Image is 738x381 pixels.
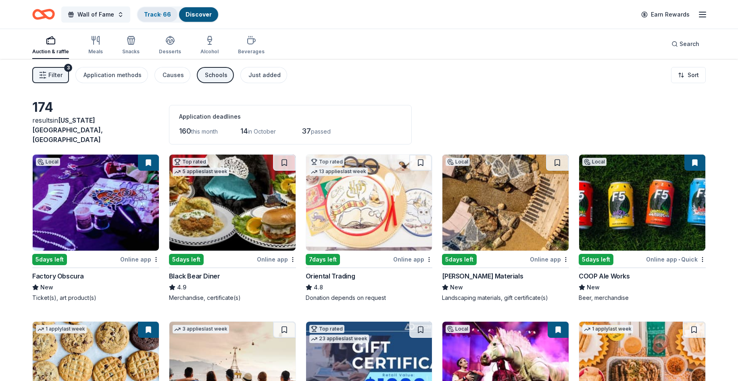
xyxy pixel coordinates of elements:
[309,335,369,343] div: 23 applies last week
[240,67,287,83] button: Just added
[582,158,607,166] div: Local
[314,283,323,292] span: 4.8
[169,271,220,281] div: Black Bear Diner
[173,158,208,166] div: Top rated
[159,48,181,55] div: Desserts
[169,155,296,251] img: Image for Black Bear Diner
[88,48,103,55] div: Meals
[32,67,69,83] button: Filter3
[587,283,600,292] span: New
[32,254,67,265] div: 5 days left
[680,39,699,49] span: Search
[309,167,368,176] div: 13 applies last week
[248,128,276,135] span: in October
[32,294,159,302] div: Ticket(s), art product(s)
[671,67,706,83] button: Sort
[33,155,159,251] img: Image for Factory Obscura
[579,155,705,251] img: Image for COOP Ale Works
[122,32,140,59] button: Snacks
[179,112,402,121] div: Application deadlines
[238,48,265,55] div: Beverages
[446,325,470,333] div: Local
[36,325,87,333] div: 1 apply last week
[173,167,229,176] div: 5 applies last week
[88,32,103,59] button: Meals
[36,158,60,166] div: Local
[186,11,212,18] a: Discover
[32,116,103,144] span: in
[306,155,432,251] img: Image for Oriental Trading
[248,70,281,80] div: Just added
[169,154,296,302] a: Image for Black Bear DinerTop rated5 applieslast week5days leftOnline appBlack Bear Diner4.9Merch...
[120,254,159,264] div: Online app
[159,32,181,59] button: Desserts
[302,127,311,135] span: 37
[579,254,613,265] div: 5 days left
[32,116,103,144] span: [US_STATE][GEOGRAPHIC_DATA], [GEOGRAPHIC_DATA]
[311,128,331,135] span: passed
[646,254,706,264] div: Online app Quick
[61,6,130,23] button: Wall of Fame
[446,158,470,166] div: Local
[173,325,229,333] div: 3 applies last week
[205,70,227,80] div: Schools
[306,271,355,281] div: Oriental Trading
[306,254,340,265] div: 7 days left
[64,64,72,72] div: 3
[32,115,159,144] div: results
[530,254,569,264] div: Online app
[137,6,219,23] button: Track· 66Discover
[309,158,344,166] div: Top rated
[309,325,344,333] div: Top rated
[688,70,699,80] span: Sort
[579,271,630,281] div: COOP Ale Works
[238,32,265,59] button: Beverages
[144,11,171,18] a: Track· 66
[442,254,477,265] div: 5 days left
[678,256,680,263] span: •
[442,271,523,281] div: [PERSON_NAME] Materials
[83,70,142,80] div: Application methods
[200,48,219,55] div: Alcohol
[32,32,69,59] button: Auction & raffle
[200,32,219,59] button: Alcohol
[191,128,218,135] span: this month
[32,5,55,24] a: Home
[442,154,569,302] a: Image for Minick MaterialsLocal5days leftOnline app[PERSON_NAME] MaterialsNewLandscaping material...
[306,154,433,302] a: Image for Oriental TradingTop rated13 applieslast week7days leftOnline appOriental Trading4.8Dona...
[636,7,694,22] a: Earn Rewards
[442,155,569,251] img: Image for Minick Materials
[240,127,248,135] span: 14
[579,154,706,302] a: Image for COOP Ale WorksLocal5days leftOnline app•QuickCOOP Ale WorksNewBeer, merchandise
[393,254,432,264] div: Online app
[179,127,191,135] span: 160
[306,294,433,302] div: Donation depends on request
[75,67,148,83] button: Application methods
[32,154,159,302] a: Image for Factory ObscuraLocal5days leftOnline appFactory ObscuraNewTicket(s), art product(s)
[169,294,296,302] div: Merchandise, certificate(s)
[169,254,204,265] div: 5 days left
[579,294,706,302] div: Beer, merchandise
[442,294,569,302] div: Landscaping materials, gift certificate(s)
[197,67,234,83] button: Schools
[77,10,114,19] span: Wall of Fame
[450,283,463,292] span: New
[163,70,184,80] div: Causes
[122,48,140,55] div: Snacks
[32,271,84,281] div: Factory Obscura
[48,70,63,80] span: Filter
[257,254,296,264] div: Online app
[32,99,159,115] div: 174
[177,283,186,292] span: 4.9
[665,36,706,52] button: Search
[32,48,69,55] div: Auction & raffle
[582,325,633,333] div: 1 apply last week
[154,67,190,83] button: Causes
[40,283,53,292] span: New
